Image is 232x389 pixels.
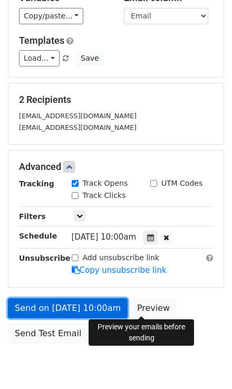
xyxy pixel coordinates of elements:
[83,252,160,263] label: Add unsubscribe link
[179,338,232,389] iframe: Chat Widget
[8,324,88,344] a: Send Test Email
[8,298,128,318] a: Send on [DATE] 10:00am
[19,112,137,120] small: [EMAIL_ADDRESS][DOMAIN_NAME]
[19,124,137,131] small: [EMAIL_ADDRESS][DOMAIN_NAME]
[19,232,57,240] strong: Schedule
[76,50,103,67] button: Save
[19,161,213,173] h5: Advanced
[89,319,194,346] div: Preview your emails before sending
[72,232,137,242] span: [DATE] 10:00am
[72,265,167,275] a: Copy unsubscribe link
[19,254,71,262] strong: Unsubscribe
[83,190,126,201] label: Track Clicks
[19,35,64,46] a: Templates
[83,178,128,189] label: Track Opens
[19,8,83,24] a: Copy/paste...
[19,50,60,67] a: Load...
[19,179,54,188] strong: Tracking
[19,212,46,221] strong: Filters
[19,94,213,106] h5: 2 Recipients
[161,178,202,189] label: UTM Codes
[130,298,177,318] a: Preview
